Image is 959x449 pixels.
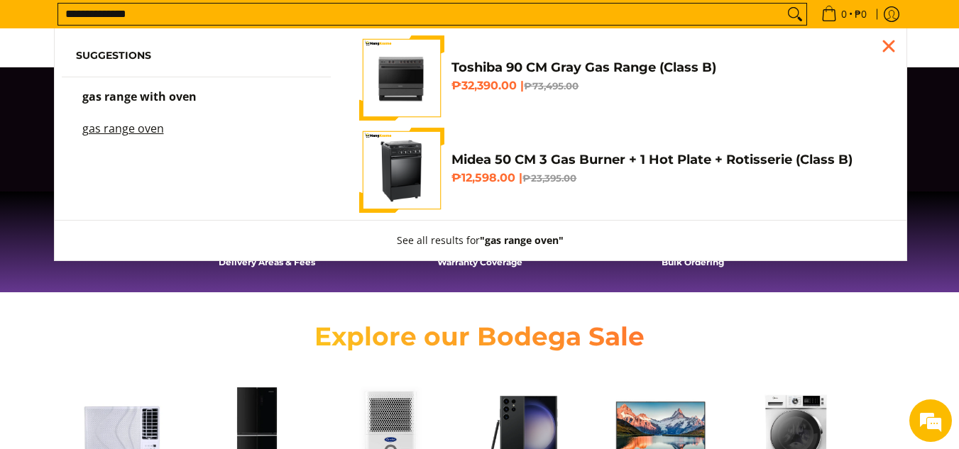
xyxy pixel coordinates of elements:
h4: Midea 50 CM 3 Gas Burner + 1 Hot Plate + Rotisserie (Class B) [451,152,884,168]
h4: Toshiba 90 CM Gray Gas Range (Class B) [451,60,884,76]
span: gas range with oven [82,89,197,104]
del: ₱23,395.00 [522,172,576,184]
img: toshiba-90-cm-5-burner-gas-range-gray-full-view-mang-kosme [360,36,445,121]
p: gas range oven [82,123,164,148]
div: Chat with us now [74,79,239,98]
h4: Warranty Coverage [380,257,579,267]
h4: Delivery Areas & Fees [168,257,366,267]
mark: gas range oven [82,121,164,136]
div: Minimize live chat window [233,7,267,41]
textarea: Type your message and hit 'Enter' [7,299,270,348]
span: We're online! [82,134,196,277]
a: toshiba-90-cm-5-burner-gas-range-gray-full-view-mang-kosme Toshiba 90 CM Gray Gas Range (Class B)... [359,35,884,121]
span: • [817,6,871,22]
a: gas range with oven [76,92,317,116]
img: Midea 50 CM 3 Gas Burner + 1 Hot Plate + Rotisserie (Class B) [364,128,439,213]
span: 0 [839,9,849,19]
h4: Bulk Ordering [593,257,792,267]
del: ₱73,495.00 [524,80,579,92]
div: Close pop up [878,35,899,57]
button: See all results for"gas range oven" [383,221,578,260]
strong: "gas range oven" [480,233,564,247]
button: Search [784,4,806,25]
h6: ₱32,390.00 | [451,79,884,93]
a: gas range oven [76,123,317,148]
h6: Suggestions [76,50,317,62]
p: gas range with oven [82,92,197,116]
a: Midea 50 CM 3 Gas Burner + 1 Hot Plate + Rotisserie (Class B) Midea 50 CM 3 Gas Burner + 1 Hot Pl... [359,128,884,213]
h6: ₱12,598.00 | [451,171,884,185]
h2: Explore our Bodega Sale [274,321,686,353]
span: ₱0 [853,9,869,19]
